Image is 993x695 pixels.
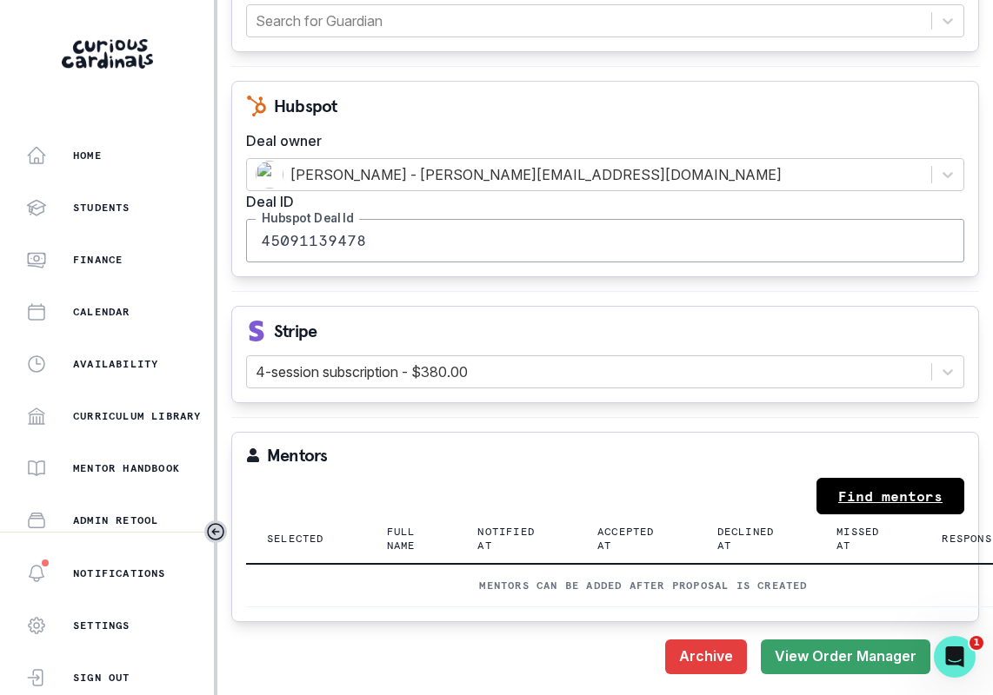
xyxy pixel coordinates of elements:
[477,525,535,553] p: Notified at
[256,161,923,189] div: [PERSON_NAME] - [PERSON_NAME][EMAIL_ADDRESS][DOMAIN_NAME]
[717,525,775,553] p: Declined at
[73,305,130,319] p: Calendar
[836,525,879,553] p: Missed at
[73,566,166,580] p: Notifications
[246,191,954,212] label: Deal ID
[73,513,158,527] p: Admin Retool
[267,447,327,464] p: Mentors
[274,97,337,115] p: Hubspot
[204,520,227,543] button: Toggle sidebar
[665,639,747,674] button: Archive
[73,409,202,423] p: Curriculum Library
[816,478,964,514] a: Find mentors
[274,322,317,340] p: Stripe
[246,130,954,151] label: Deal owner
[970,636,983,650] span: 1
[934,636,976,678] iframe: Intercom live chat
[73,253,123,267] p: Finance
[73,619,130,632] p: Settings
[73,671,130,685] p: Sign Out
[761,639,930,674] button: View Order Manager
[73,461,180,475] p: Mentor Handbook
[73,357,158,371] p: Availability
[62,39,153,69] img: Curious Cardinals Logo
[267,532,324,546] p: Selected
[73,149,102,162] p: Home
[597,525,655,553] p: Accepted at
[73,201,130,215] p: Students
[387,525,416,553] p: Full name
